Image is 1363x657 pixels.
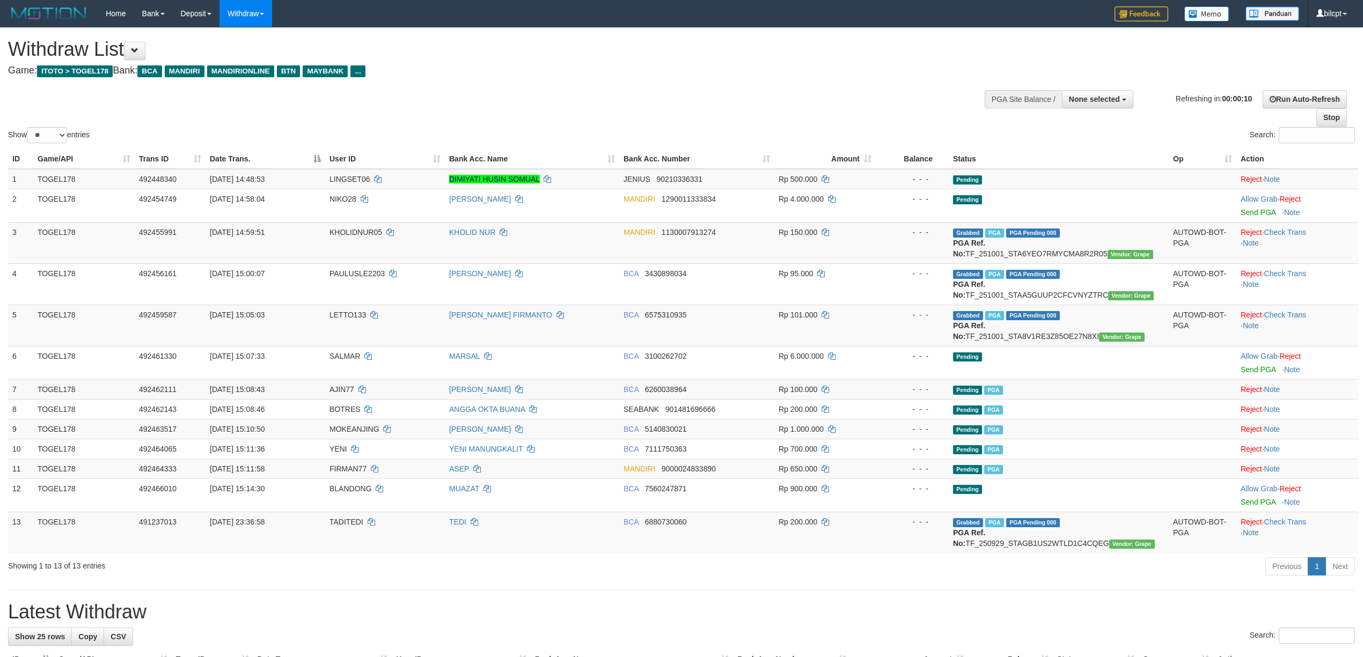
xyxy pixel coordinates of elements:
[27,127,67,143] select: Showentries
[1169,263,1236,305] td: AUTOWD-BOT-PGA
[1241,269,1262,278] a: Reject
[953,280,985,299] b: PGA Ref. No:
[1006,270,1060,279] span: PGA Pending
[624,484,639,493] span: BCA
[33,346,135,379] td: TOGEL178
[985,228,1004,238] span: Marked by bilcs1
[779,518,817,526] span: Rp 200.000
[33,439,135,459] td: TOGEL178
[1169,512,1236,553] td: AUTOWD-BOT-PGA
[1263,90,1347,108] a: Run Auto-Refresh
[953,425,982,434] span: Pending
[1243,280,1259,289] a: Note
[1241,175,1262,183] a: Reject
[210,425,265,433] span: [DATE] 15:10:50
[645,445,687,453] span: Copy 7111750363 to clipboard
[1236,346,1358,379] td: ·
[1099,333,1145,342] span: Vendor URL: https://settle31.1velocity.biz
[8,478,33,512] td: 12
[1069,95,1120,104] span: None selected
[624,228,655,237] span: MANDIRI
[662,228,716,237] span: Copy 1130007913274 to clipboard
[1006,228,1060,238] span: PGA Pending
[985,90,1062,108] div: PGA Site Balance /
[953,518,983,527] span: Grabbed
[8,39,898,60] h1: Withdraw List
[1108,291,1154,300] span: Vendor URL: https://settle31.1velocity.biz
[953,465,982,474] span: Pending
[8,263,33,305] td: 4
[206,149,325,169] th: Date Trans.: activate to sort column descending
[645,425,687,433] span: Copy 5140830021 to clipboard
[449,269,511,278] a: [PERSON_NAME]
[8,399,33,419] td: 8
[329,425,379,433] span: MOKEANJING
[277,65,301,77] span: BTN
[1184,6,1229,21] img: Button%20Memo.svg
[1264,228,1307,237] a: Check Trans
[779,352,824,360] span: Rp 6.000.000
[1241,484,1279,493] span: ·
[1236,439,1358,459] td: ·
[880,483,944,494] div: - - -
[984,445,1003,454] span: Marked by bilcs1
[880,194,944,204] div: - - -
[210,269,265,278] span: [DATE] 15:00:07
[33,512,135,553] td: TOGEL178
[445,149,619,169] th: Bank Acc. Name: activate to sort column ascending
[624,269,639,278] span: BCA
[1176,94,1252,102] span: Refreshing in:
[876,149,949,169] th: Balance
[1250,127,1355,143] label: Search:
[624,352,639,360] span: BCA
[8,556,560,571] div: Showing 1 to 13 of 13 entries
[8,379,33,399] td: 7
[880,444,944,454] div: - - -
[33,149,135,169] th: Game/API: activate to sort column ascending
[449,425,511,433] a: [PERSON_NAME]
[1006,311,1060,320] span: PGA Pending
[662,195,716,203] span: Copy 1290011333834 to clipboard
[449,352,480,360] a: MARSAL
[210,175,265,183] span: [DATE] 14:48:53
[1264,445,1280,453] a: Note
[953,175,982,184] span: Pending
[645,311,687,319] span: Copy 6575310935 to clipboard
[779,385,817,394] span: Rp 100.000
[949,222,1169,263] td: TF_251001_STA6YEO7RMYCMA8R2R05
[624,311,639,319] span: BCA
[1241,365,1276,374] a: Send PGA
[624,405,659,414] span: SEABANK
[1241,425,1262,433] a: Reject
[880,309,944,320] div: - - -
[1316,108,1347,127] a: Stop
[949,512,1169,553] td: TF_250929_STAGB1US2WTLD1C4CQEG
[1265,557,1308,575] a: Previous
[985,311,1004,320] span: Marked by bilcs1
[210,228,265,237] span: [DATE] 14:59:51
[329,405,361,414] span: BOTRES
[8,601,1355,623] h1: Latest Withdraw
[953,195,982,204] span: Pending
[33,305,135,346] td: TOGEL178
[33,379,135,399] td: TOGEL178
[645,518,687,526] span: Copy 6880730060 to clipboard
[1264,518,1307,526] a: Check Trans
[880,463,944,474] div: - - -
[1243,528,1259,537] a: Note
[953,528,985,548] b: PGA Ref. No:
[139,175,177,183] span: 492448340
[1241,445,1262,453] a: Reject
[880,174,944,184] div: - - -
[1108,250,1153,259] span: Vendor URL: https://settle31.1velocity.biz
[135,149,206,169] th: Trans ID: activate to sort column ascending
[953,311,983,320] span: Grabbed
[8,346,33,379] td: 6
[880,384,944,395] div: - - -
[880,424,944,434] div: - - -
[8,5,90,21] img: MOTION_logo.png
[210,464,265,473] span: [DATE] 15:11:58
[1241,228,1262,237] a: Reject
[1062,90,1133,108] button: None selected
[350,65,365,77] span: ...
